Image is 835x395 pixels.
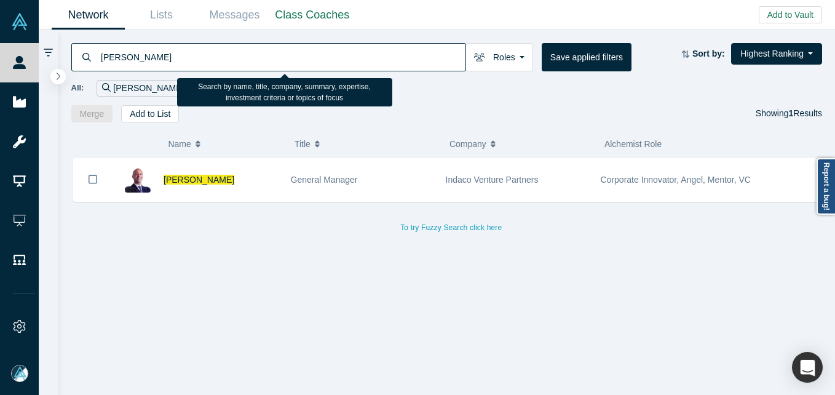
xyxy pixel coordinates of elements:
[789,108,794,118] strong: 1
[295,131,437,157] button: Title
[271,1,354,30] a: Class Coaches
[449,131,486,157] span: Company
[604,139,662,149] span: Alchemist Role
[164,175,234,185] a: [PERSON_NAME]
[11,365,28,382] img: Mia Scott's Account
[125,167,151,193] img: Goncalo Rebelo de Andrade's Profile Image
[446,175,539,185] span: Indaco Venture Partners
[184,81,193,95] button: Remove Filter
[100,42,465,71] input: Search by name, title, company, summary, expertise, investment criteria or topics of focus
[542,43,631,71] button: Save applied filters
[71,105,113,122] button: Merge
[168,131,191,157] span: Name
[817,158,835,215] a: Report a bug!
[756,105,822,122] div: Showing
[295,131,311,157] span: Title
[789,108,822,118] span: Results
[11,13,28,30] img: Alchemist Vault Logo
[121,105,179,122] button: Add to List
[74,158,112,201] button: Bookmark
[465,43,533,71] button: Roles
[731,43,822,65] button: Highest Ranking
[168,131,282,157] button: Name
[601,175,751,185] span: Corporate Innovator, Angel, Mentor, VC
[449,131,592,157] button: Company
[71,82,84,94] span: All:
[125,1,198,30] a: Lists
[291,175,358,185] span: General Manager
[392,220,510,236] button: To try Fuzzy Search click here
[759,6,822,23] button: Add to Vault
[198,1,271,30] a: Messages
[52,1,125,30] a: Network
[97,80,199,97] div: [PERSON_NAME]
[692,49,725,58] strong: Sort by:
